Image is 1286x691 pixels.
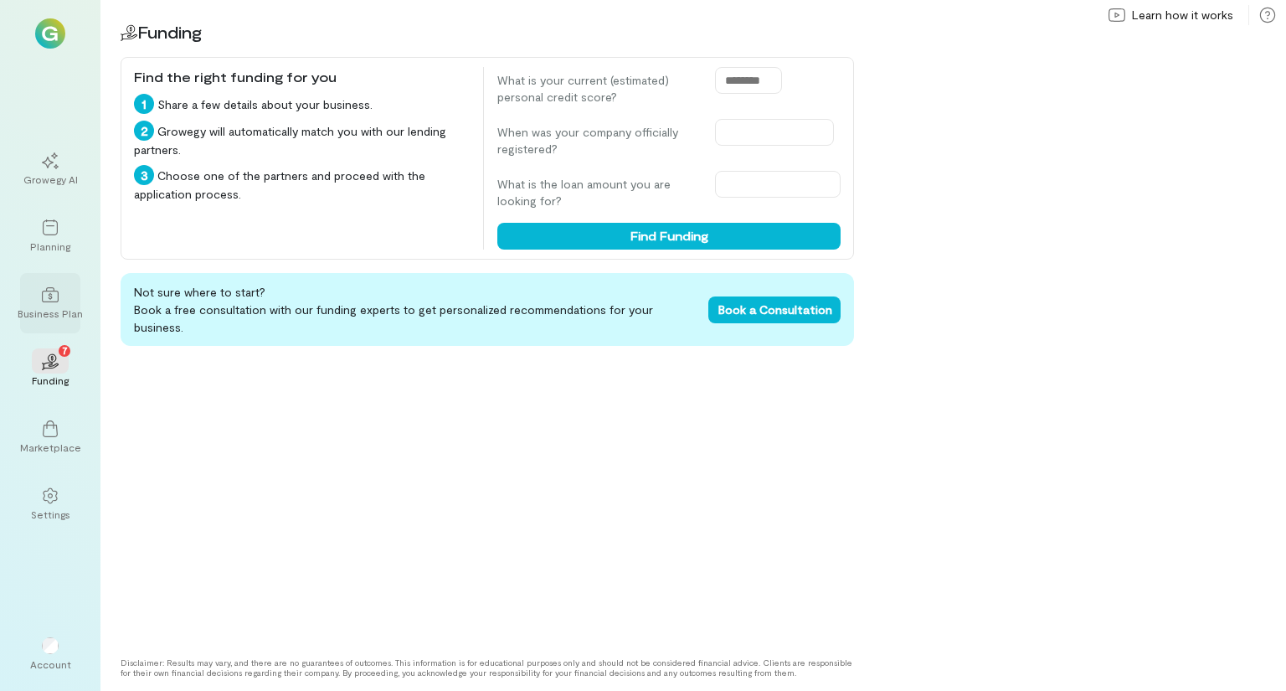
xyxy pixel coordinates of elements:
div: Funding [32,374,69,387]
a: Planning [20,206,80,266]
div: 1 [134,94,154,114]
label: When was your company officially registered? [497,124,698,157]
div: Settings [31,508,70,521]
a: Growegy AI [20,139,80,199]
span: Book a Consultation [718,302,832,317]
a: Settings [20,474,80,534]
div: Account [20,624,80,684]
div: Not sure where to start? Book a free consultation with our funding experts to get personalized re... [121,273,854,346]
span: Funding [137,22,202,42]
label: What is the loan amount you are looking for? [497,176,698,209]
span: 7 [62,343,68,358]
div: Account [30,657,71,671]
div: 3 [134,165,154,185]
span: Learn how it works [1132,7,1233,23]
label: What is your current (estimated) personal credit score? [497,72,698,106]
div: Planning [30,240,70,253]
div: Find the right funding for you [134,67,470,87]
button: Book a Consultation [708,297,841,323]
a: Marketplace [20,407,80,467]
button: Find Funding [497,223,841,250]
div: Disclaimer: Results may vary, and there are no guarantees of outcomes. This information is for ed... [121,657,854,678]
div: 2 [134,121,154,141]
div: Marketplace [20,441,81,454]
a: Funding [20,340,80,400]
div: Business Plan [18,307,83,320]
div: Growegy will automatically match you with our lending partners. [134,121,470,158]
div: Share a few details about your business. [134,94,470,114]
a: Business Plan [20,273,80,333]
div: Growegy AI [23,173,78,186]
div: Choose one of the partners and proceed with the application process. [134,165,470,203]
